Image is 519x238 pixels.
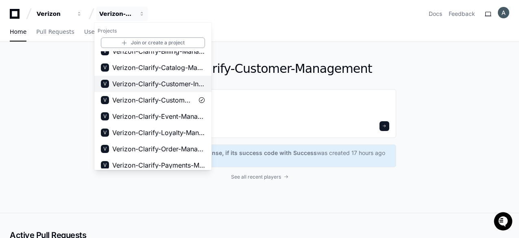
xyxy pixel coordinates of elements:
[429,10,442,18] a: Docs
[112,144,205,154] span: Verizon-Clarify-Order-Management
[101,63,109,72] div: V
[99,10,134,18] div: Verizon-Clarify-Customer-Management
[8,61,23,75] img: 1736555170064-99ba0984-63c1-480f-8ee9-699278ef63ed
[101,112,109,120] div: V
[101,129,109,137] div: V
[94,24,212,37] h1: Projects
[123,61,396,76] h1: Verizon-Clarify-Customer-Management
[37,10,72,18] div: Verizon
[112,128,205,138] span: Verizon-Clarify-Loyalty-Management
[112,46,205,56] span: Verizon-Clarify-Billing-Management
[101,47,109,55] div: V
[112,79,205,89] span: Verizon-Clarify-Customer-Integrations
[8,8,24,24] img: PlayerZero
[101,96,109,104] div: V
[112,63,205,72] span: Verizon-Clarify-Catalog-Management
[81,85,98,92] span: Pylon
[33,7,85,21] button: Verizon
[84,23,100,41] a: Users
[94,23,212,170] div: Verizon
[96,7,148,21] button: Verizon-Clarify-Customer-Management
[112,95,194,105] span: Verizon-Clarify-Customer-Management
[123,174,396,180] a: See all recent players
[57,85,98,92] a: Powered byPylon
[449,10,475,18] button: Feedback
[8,33,148,46] div: Welcome
[112,160,205,170] span: Verizon-Clarify-Payments-Management
[498,7,509,18] img: ACg8ocJinPrsE2xsGNL7Y-_gbE4Ky5VCD_5dEaagYf62_Bh8LBo3_A=s96-c
[36,29,74,34] span: Pull Requests
[231,174,281,180] span: See all recent players
[10,29,26,34] span: Home
[130,149,389,163] a: updated the get profile response, if its success code with Successwas created 17 hours ago
[130,149,317,157] span: updated the get profile response, if its success code with Success
[84,29,100,34] span: Users
[493,211,515,233] iframe: Open customer support
[138,63,148,73] button: Start new chat
[28,69,106,75] div: We're offline, we'll be back soon
[101,37,205,48] a: Join or create a project
[28,61,133,69] div: Start new chat
[112,111,205,121] span: Verizon-Clarify-Event-Management
[101,161,109,169] div: V
[101,145,109,153] div: V
[36,23,74,41] a: Pull Requests
[317,149,385,157] span: was created 17 hours ago
[101,80,109,88] div: V
[10,23,26,41] a: Home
